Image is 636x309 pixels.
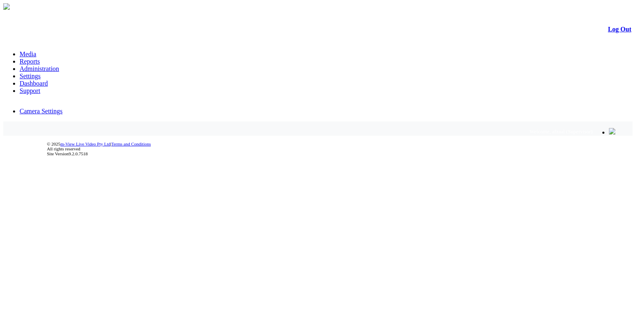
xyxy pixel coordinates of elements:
a: m-View Live Video Pty Ltd [60,141,111,146]
a: Settings [20,73,41,79]
a: Log Out [608,26,632,33]
a: Camera Settings [20,108,62,115]
img: bell24.png [609,128,616,135]
div: © 2025 | All rights reserved [47,141,632,156]
a: Terms and Conditions [111,141,151,146]
span: 9.2.0.7518 [69,151,88,156]
span: Welcome, afzaal (Supervisor) [530,128,593,135]
a: Administration [20,65,59,72]
a: Dashboard [20,80,48,87]
a: Support [20,87,40,94]
img: DigiCert Secured Site Seal [9,137,41,161]
a: Media [20,51,36,57]
img: arrow-3.png [3,3,10,10]
div: Site Version [47,151,632,156]
a: Reports [20,58,40,65]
